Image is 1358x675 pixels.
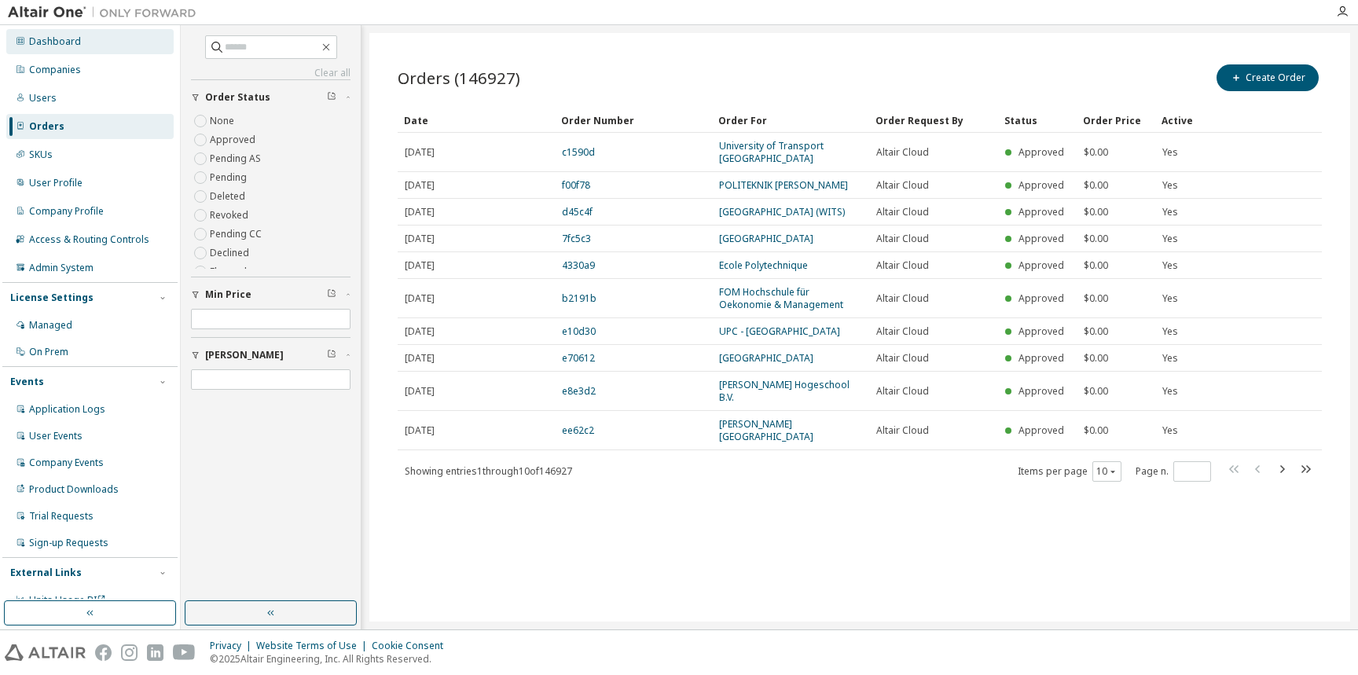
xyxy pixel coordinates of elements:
[1084,385,1108,398] span: $0.00
[876,352,929,365] span: Altair Cloud
[1162,259,1178,272] span: Yes
[29,64,81,76] div: Companies
[210,187,248,206] label: Deleted
[719,285,843,311] a: FOM Hochschule für Oekonomie & Management
[404,108,549,133] div: Date
[327,288,336,301] span: Clear filter
[191,67,351,79] a: Clear all
[5,644,86,661] img: altair_logo.svg
[1084,352,1108,365] span: $0.00
[29,262,94,274] div: Admin System
[1018,384,1064,398] span: Approved
[1162,424,1178,437] span: Yes
[1004,108,1070,133] div: Status
[1162,385,1178,398] span: Yes
[1084,233,1108,245] span: $0.00
[719,259,808,272] a: Ecole Polytechnique
[719,417,813,443] a: [PERSON_NAME][GEOGRAPHIC_DATA]
[876,259,929,272] span: Altair Cloud
[29,120,64,133] div: Orders
[29,346,68,358] div: On Prem
[1162,108,1228,133] div: Active
[1084,206,1108,218] span: $0.00
[1162,206,1178,218] span: Yes
[1018,145,1064,159] span: Approved
[1018,424,1064,437] span: Approved
[191,277,351,312] button: Min Price
[876,146,929,159] span: Altair Cloud
[562,292,596,305] a: b2191b
[29,149,53,161] div: SKUs
[1018,232,1064,245] span: Approved
[562,325,596,338] a: e10d30
[405,233,435,245] span: [DATE]
[876,233,929,245] span: Altair Cloud
[562,351,595,365] a: e70612
[256,640,372,652] div: Website Terms of Use
[876,292,929,305] span: Altair Cloud
[719,178,848,192] a: POLITEKNIK [PERSON_NAME]
[29,205,104,218] div: Company Profile
[562,145,595,159] a: c1590d
[1162,325,1178,338] span: Yes
[876,385,929,398] span: Altair Cloud
[405,259,435,272] span: [DATE]
[1162,292,1178,305] span: Yes
[398,67,520,89] span: Orders (146927)
[562,232,591,245] a: 7fc5c3
[205,349,284,361] span: [PERSON_NAME]
[8,5,204,20] img: Altair One
[1018,461,1121,482] span: Items per page
[1162,179,1178,192] span: Yes
[95,644,112,661] img: facebook.svg
[719,232,813,245] a: [GEOGRAPHIC_DATA]
[876,206,929,218] span: Altair Cloud
[876,325,929,338] span: Altair Cloud
[405,464,572,478] span: Showing entries 1 through 10 of 146927
[719,139,824,165] a: University of Transport [GEOGRAPHIC_DATA]
[405,352,435,365] span: [DATE]
[210,168,250,187] label: Pending
[405,206,435,218] span: [DATE]
[205,288,251,301] span: Min Price
[29,430,83,442] div: User Events
[210,652,453,666] p: © 2025 Altair Engineering, Inc. All Rights Reserved.
[719,325,840,338] a: UPC - [GEOGRAPHIC_DATA]
[29,92,57,105] div: Users
[29,537,108,549] div: Sign-up Requests
[10,376,44,388] div: Events
[29,233,149,246] div: Access & Routing Controls
[1018,259,1064,272] span: Approved
[719,351,813,365] a: [GEOGRAPHIC_DATA]
[1018,205,1064,218] span: Approved
[210,244,252,262] label: Declined
[29,593,106,607] span: Units Usage BI
[1018,325,1064,338] span: Approved
[1136,461,1211,482] span: Page n.
[1018,178,1064,192] span: Approved
[29,403,105,416] div: Application Logs
[1162,233,1178,245] span: Yes
[875,108,992,133] div: Order Request By
[210,112,237,130] label: None
[10,567,82,579] div: External Links
[1217,64,1319,91] button: Create Order
[718,108,863,133] div: Order For
[191,80,351,115] button: Order Status
[405,179,435,192] span: [DATE]
[405,424,435,437] span: [DATE]
[29,510,94,523] div: Trial Requests
[29,319,72,332] div: Managed
[1084,325,1108,338] span: $0.00
[561,108,706,133] div: Order Number
[210,225,265,244] label: Pending CC
[405,385,435,398] span: [DATE]
[562,424,594,437] a: ee62c2
[1162,146,1178,159] span: Yes
[405,146,435,159] span: [DATE]
[191,338,351,372] button: [PERSON_NAME]
[1096,465,1118,478] button: 10
[147,644,163,661] img: linkedin.svg
[210,149,264,168] label: Pending AS
[719,378,850,404] a: [PERSON_NAME] Hogeschool B.V.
